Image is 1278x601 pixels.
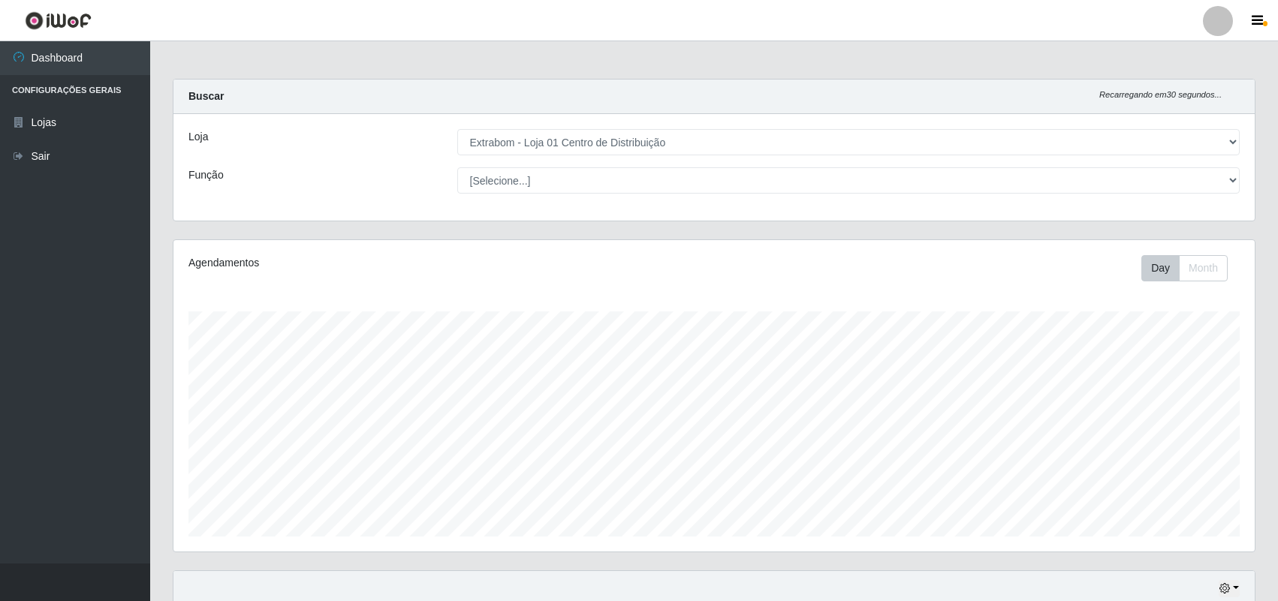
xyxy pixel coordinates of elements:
div: Agendamentos [188,255,613,271]
label: Função [188,167,224,183]
button: Day [1141,255,1180,281]
strong: Buscar [188,90,224,102]
div: First group [1141,255,1228,281]
div: Toolbar with button groups [1141,255,1240,281]
img: CoreUI Logo [25,11,92,30]
i: Recarregando em 30 segundos... [1099,90,1222,99]
button: Month [1179,255,1228,281]
label: Loja [188,129,208,145]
